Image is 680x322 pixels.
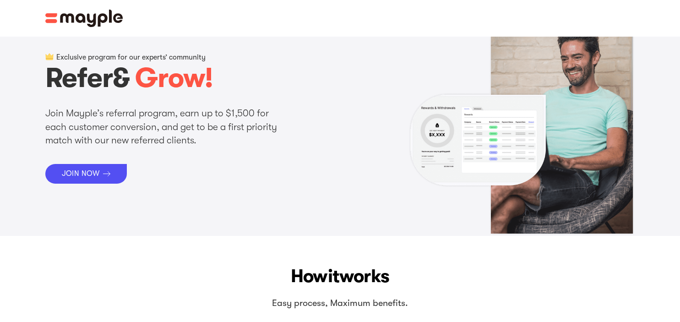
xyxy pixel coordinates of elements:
span: Grow! [135,62,213,94]
p: Easy process, Maximum benefits. [169,296,512,310]
p: Join Mayple’s referral program, earn up to $1,500 for each customer conversion, and get to be a f... [45,107,283,147]
h2: How works [27,263,653,289]
p: Exclusive program for our experts’ community [56,53,206,62]
span: it [328,266,339,287]
img: Mayple logo [45,10,123,27]
span: & [113,62,129,94]
span: Refer [45,62,113,94]
a: JOIN NOW [45,164,127,184]
div: JOIN NOW [62,169,100,178]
